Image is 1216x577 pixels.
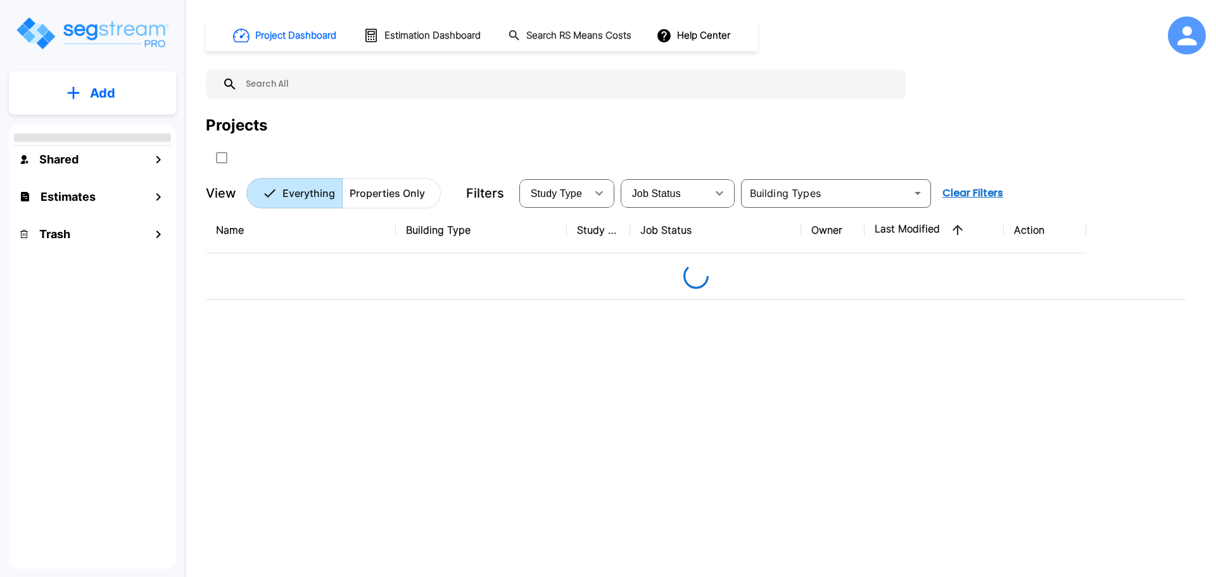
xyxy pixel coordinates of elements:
span: Study Type [531,188,582,199]
span: Job Status [632,188,681,199]
h1: Search RS Means Costs [526,29,631,43]
th: Action [1004,207,1086,253]
h1: Estimation Dashboard [384,29,481,43]
th: Last Modified [864,207,1004,253]
button: Project Dashboard [228,22,343,49]
button: Add [9,75,176,111]
h1: Project Dashboard [255,29,336,43]
h1: Shared [39,151,79,168]
th: Owner [801,207,864,253]
button: Properties Only [342,178,441,208]
th: Study Type [567,207,630,253]
p: Everything [282,186,335,201]
input: Search All [237,70,899,99]
div: Projects [206,114,267,137]
button: Open [909,184,927,202]
h1: Trash [39,225,70,243]
th: Job Status [630,207,801,253]
button: SelectAll [209,145,234,170]
th: Name [206,207,396,253]
button: Help Center [654,23,735,48]
p: Filters [466,184,504,203]
div: Select [623,175,707,211]
p: View [206,184,236,203]
div: Platform [246,178,441,208]
button: Search RS Means Costs [503,23,638,48]
div: Select [522,175,586,211]
p: Add [90,84,115,103]
button: Estimation Dashboard [358,22,488,49]
h1: Estimates [41,188,96,205]
p: Properties Only [350,186,425,201]
th: Building Type [396,207,567,253]
input: Building Types [745,184,906,202]
button: Clear Filters [937,181,1008,206]
img: Logo [15,15,170,51]
button: Everything [246,178,343,208]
